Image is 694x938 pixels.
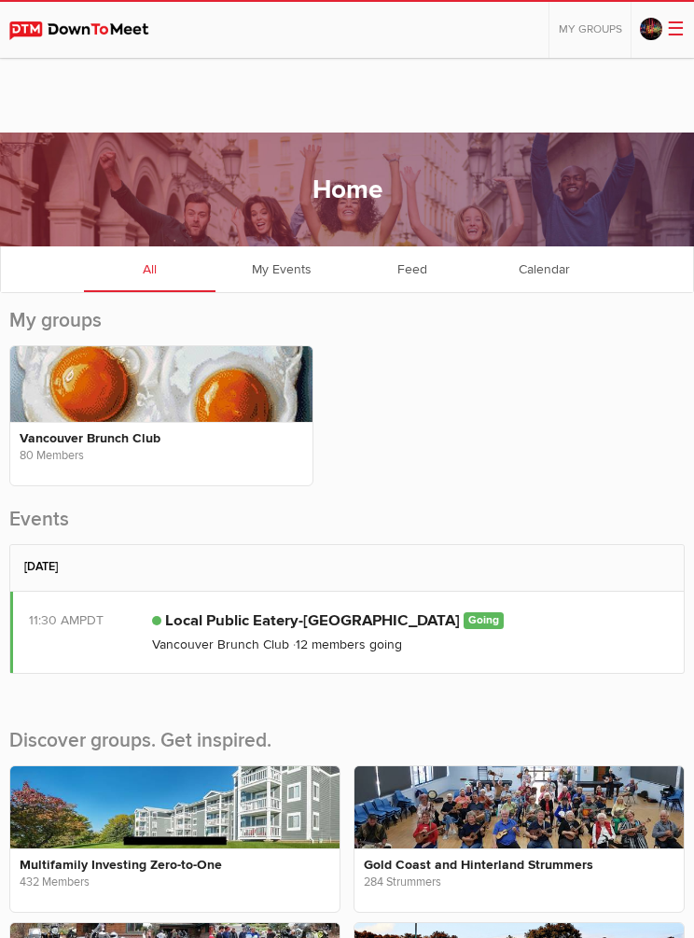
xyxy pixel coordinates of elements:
[20,430,160,446] a: Vancouver Brunch Club
[215,245,347,292] a: My Events
[347,245,479,292] a: Feed
[312,170,382,209] h1: Home
[152,637,289,652] a: Vancouver Brunch Club
[364,875,441,889] span: 284 Strummers
[464,612,504,628] span: Going
[9,21,168,40] img: DownToMeet
[79,612,104,628] span: America/Vancouver
[20,448,84,463] span: 80 Members
[293,637,402,652] span: 12 members going
[20,857,222,873] a: Multifamily Investing Zero-to-One
[84,245,215,292] a: All
[165,611,460,630] a: Local Public Eatery-[GEOGRAPHIC_DATA]
[24,545,670,589] h2: [DATE]
[667,18,685,41] span: ☰
[9,505,685,544] h2: Events
[559,22,622,36] span: My Groups
[9,306,685,345] h2: My groups
[9,696,685,765] h2: Discover groups. Get inspired.
[29,610,143,630] div: 11:30 AM
[479,245,610,292] a: Calendar
[20,875,90,889] span: 432 Members
[364,857,593,873] a: Gold Coast and Hinterland Strummers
